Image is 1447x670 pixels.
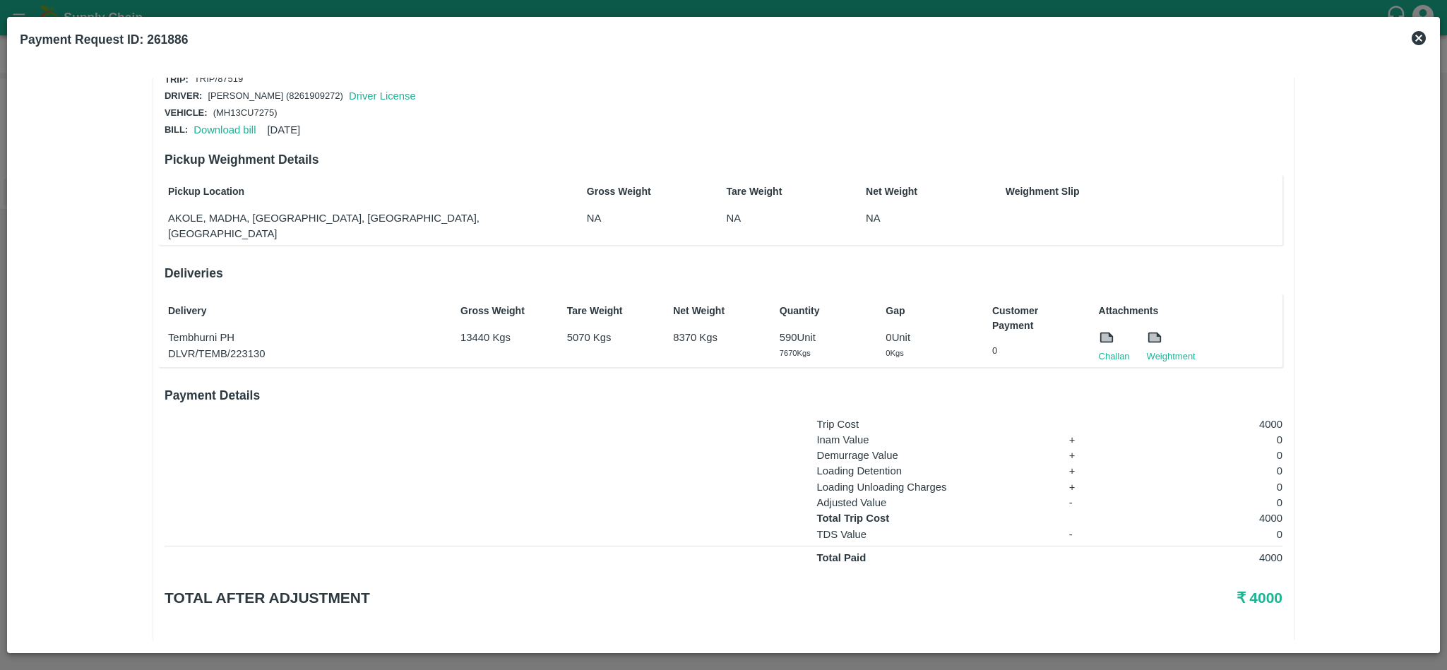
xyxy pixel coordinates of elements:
[1127,510,1282,526] p: 4000
[193,124,256,136] a: Download bill
[267,124,300,136] span: [DATE]
[165,263,1282,283] h6: Deliveries
[460,304,548,318] p: Gross Weight
[168,184,535,199] p: Pickup Location
[165,107,208,118] span: Vehicle:
[165,90,202,101] span: Driver:
[1069,479,1108,495] p: +
[1069,495,1108,510] p: -
[168,330,441,345] p: Tembhurni PH
[780,349,811,357] span: 7670 Kgs
[349,90,416,102] a: Driver License
[1127,550,1282,566] p: 4000
[165,588,910,608] h5: Total after adjustment
[910,588,1282,608] h5: ₹ 4000
[866,210,953,226] p: NA
[1069,527,1108,542] p: -
[194,73,243,86] p: TRIP/87519
[208,90,343,103] p: [PERSON_NAME] (8261909272)
[816,552,866,563] strong: Total Paid
[165,124,188,135] span: Bill:
[165,150,1282,169] h6: Pickup Weighment Details
[20,32,188,47] b: Payment Request ID: 261886
[726,210,814,226] p: NA
[726,184,814,199] p: Tare Weight
[460,330,548,345] p: 13440 Kgs
[1099,304,1280,318] p: Attachments
[1069,448,1108,463] p: +
[1006,184,1279,199] p: Weighment Slip
[816,527,1049,542] p: TDS Value
[213,107,278,120] p: (MH13CU7275)
[1127,479,1282,495] p: 0
[1127,432,1282,448] p: 0
[816,479,1049,495] p: Loading Unloading Charges
[816,448,1049,463] p: Demurrage Value
[816,513,889,524] strong: Total Trip Cost
[1147,349,1196,364] a: Weightment
[816,495,1049,510] p: Adjusted Value
[168,210,535,242] p: AKOLE, MADHA, [GEOGRAPHIC_DATA], [GEOGRAPHIC_DATA], [GEOGRAPHIC_DATA]
[168,304,441,318] p: Delivery
[780,304,867,318] p: Quantity
[1069,432,1108,448] p: +
[1127,463,1282,479] p: 0
[1127,448,1282,463] p: 0
[168,346,441,361] p: DLVR/TEMB/223130
[1069,463,1108,479] p: +
[886,330,973,345] p: 0 Unit
[816,432,1049,448] p: Inam Value
[866,184,953,199] p: Net Weight
[886,349,903,357] span: 0 Kgs
[886,304,973,318] p: Gap
[780,330,867,345] p: 590 Unit
[587,184,674,199] p: Gross Weight
[816,417,1049,432] p: Trip Cost
[165,385,1282,405] h6: Payment Details
[567,304,655,318] p: Tare Weight
[567,330,655,345] p: 5070 Kgs
[165,74,189,85] span: Trip:
[992,304,1080,333] p: Customer Payment
[673,330,761,345] p: 8370 Kgs
[992,345,1080,358] p: 0
[1127,417,1282,432] p: 4000
[1099,349,1130,364] a: Challan
[1127,527,1282,542] p: 0
[587,210,674,226] p: NA
[816,463,1049,479] p: Loading Detention
[1127,495,1282,510] p: 0
[673,304,761,318] p: Net Weight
